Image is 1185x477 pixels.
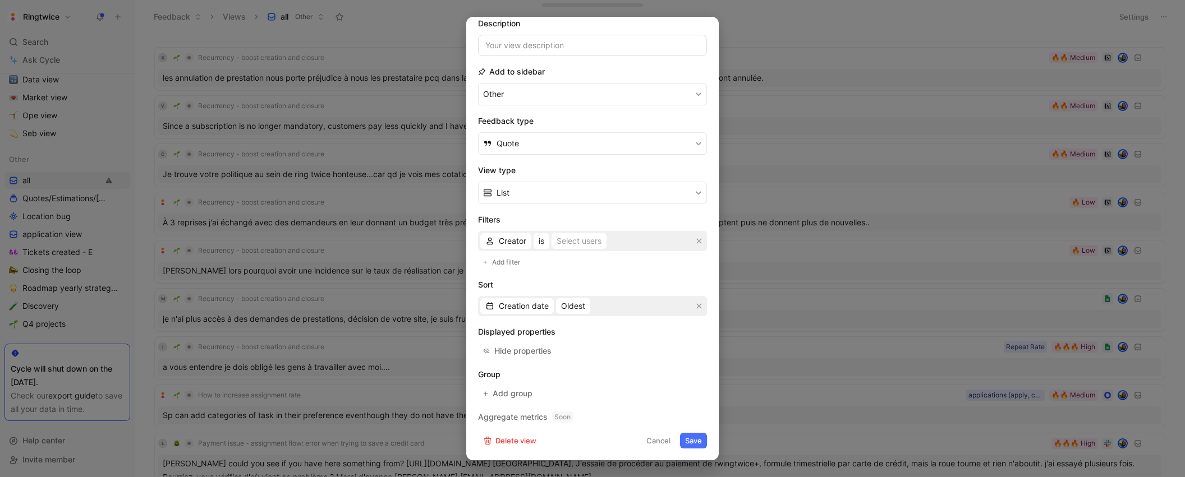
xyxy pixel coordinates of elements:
button: is [534,233,549,249]
button: Other [478,83,707,105]
button: Add filter [478,256,526,269]
div: Hide properties [494,344,552,358]
span: Add filter [492,257,521,268]
span: Oldest [561,299,585,313]
h2: Sort [478,278,707,291]
span: Add group [493,387,534,400]
h2: Add to sidebar [478,65,545,78]
span: Soon [552,411,573,423]
button: Hide properties [478,343,557,359]
h2: Filters [478,213,707,226]
button: Cancel [641,433,676,448]
button: Oldest [556,298,590,314]
span: Quote [497,137,519,150]
button: Creator [480,233,531,249]
h2: Displayed properties [478,325,707,339]
h2: Group [478,368,707,381]
button: List [478,182,707,204]
div: Select users [557,234,601,248]
button: Select users [552,233,607,249]
input: Your view description [478,35,707,56]
button: Creation date [480,298,554,314]
h2: Feedback type [478,114,707,128]
button: Save [680,433,707,448]
h2: Aggregate metrics [478,410,707,424]
h2: Description [478,17,520,30]
button: Add group [478,386,539,401]
span: Creation date [499,299,549,313]
span: is [539,234,544,248]
span: Creator [499,234,526,248]
button: Quote [478,132,707,155]
h2: View type [478,164,707,177]
button: Delete view [478,433,541,448]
